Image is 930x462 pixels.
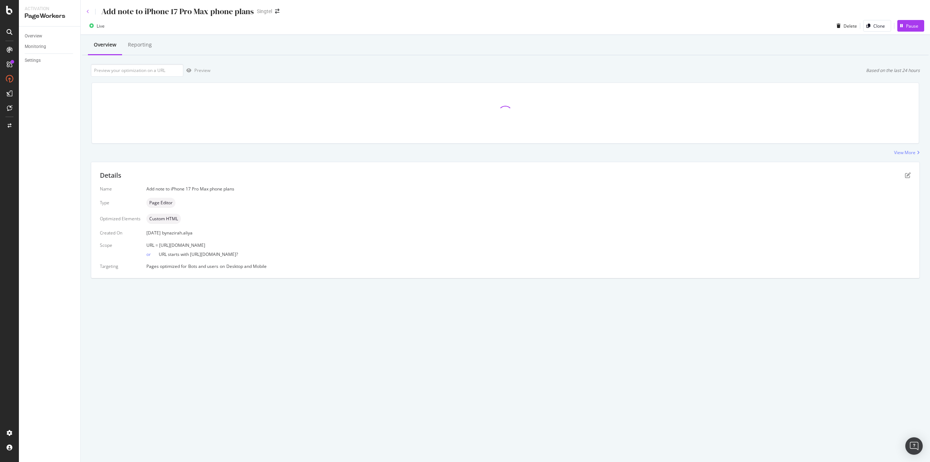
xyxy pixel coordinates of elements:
[159,251,238,257] span: URL starts with [URL][DOMAIN_NAME]?
[100,171,121,180] div: Details
[873,23,885,29] div: Clone
[146,230,911,236] div: [DATE]
[100,263,141,269] div: Targeting
[226,263,267,269] div: Desktop and Mobile
[834,20,857,32] button: Delete
[897,20,924,32] button: Pause
[101,6,254,17] div: Add note to iPhone 17 Pro Max phone plans
[149,217,178,221] span: Custom HTML
[257,8,272,15] div: Singtel
[146,198,175,208] div: neutral label
[146,186,911,192] div: Add note to iPhone 17 Pro Max phone plans
[183,65,210,76] button: Preview
[894,149,915,156] div: View More
[146,214,181,224] div: neutral label
[863,20,891,32] button: Clone
[905,172,911,178] div: pen-to-square
[25,12,74,20] div: PageWorkers
[194,67,210,73] div: Preview
[188,263,218,269] div: Bots and users
[25,57,75,64] a: Settings
[25,32,75,40] a: Overview
[146,251,159,257] div: or
[844,23,857,29] div: Delete
[146,242,205,248] span: URL = [URL][DOMAIN_NAME]
[146,263,911,269] div: Pages optimized for on
[905,437,923,455] div: Open Intercom Messenger
[25,6,74,12] div: Activation
[94,41,116,48] div: Overview
[149,201,173,205] span: Page Editor
[128,41,152,48] div: Reporting
[25,43,75,51] a: Monitoring
[866,67,920,73] div: Based on the last 24 hours
[25,57,41,64] div: Settings
[100,200,141,206] div: Type
[91,64,183,77] input: Preview your optimization on a URL
[162,230,193,236] div: by nazirah.aliya
[25,32,42,40] div: Overview
[275,9,279,14] div: arrow-right-arrow-left
[97,23,105,29] div: Live
[100,186,141,192] div: Name
[86,9,89,14] a: Click to go back
[894,149,920,156] a: View More
[25,43,46,51] div: Monitoring
[906,23,918,29] div: Pause
[100,242,141,248] div: Scope
[100,230,141,236] div: Created On
[100,216,141,222] div: Optimized Elements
